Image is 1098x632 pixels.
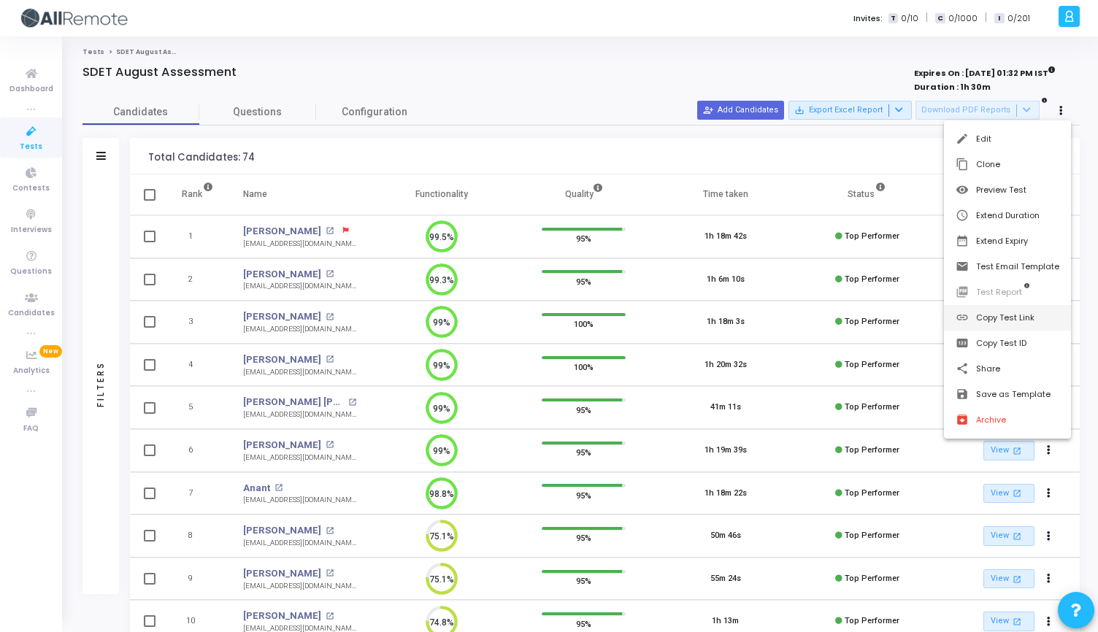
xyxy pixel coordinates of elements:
[944,280,1071,305] button: Test Report
[944,177,1071,203] button: Preview Test
[956,260,970,274] mat-icon: email
[944,382,1071,407] button: Save as Template
[956,234,970,249] mat-icon: date_range
[944,331,1071,356] button: Copy Test ID
[956,183,970,198] mat-icon: visibility
[944,152,1071,177] button: Clone
[944,228,1071,254] button: Extend Expiry
[956,413,970,428] mat-icon: archive
[944,203,1071,228] button: Extend Duration
[944,407,1071,433] button: Archive
[956,209,970,223] mat-icon: schedule
[944,356,1071,382] button: Share
[956,311,970,325] mat-icon: link
[956,362,970,377] mat-icon: share
[956,388,970,402] mat-icon: save
[944,305,1071,331] button: Copy Test Link
[956,132,970,147] mat-icon: edit
[944,254,1071,280] button: Test Email Template
[956,158,970,172] mat-icon: content_copy
[944,126,1071,152] button: Edit
[956,336,970,351] mat-icon: pin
